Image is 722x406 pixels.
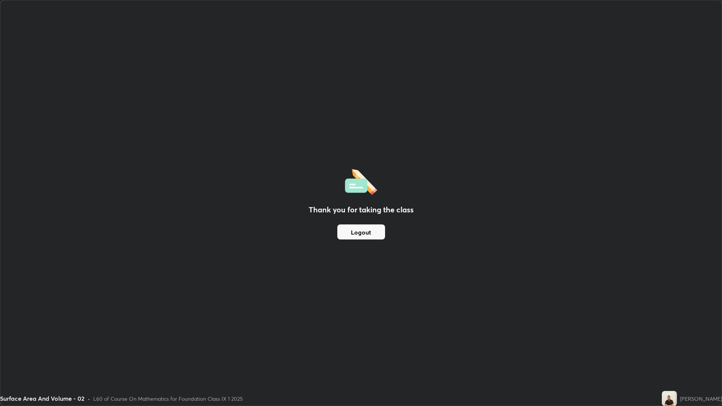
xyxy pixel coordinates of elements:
[309,204,414,215] h2: Thank you for taking the class
[93,395,243,403] div: L60 of Course On Mathematics for Foundation Class IX 1 2025
[345,167,377,195] img: offlineFeedback.1438e8b3.svg
[88,395,90,403] div: •
[337,224,385,239] button: Logout
[662,391,677,406] img: c6c4bda55b2f4167a00ade355d1641a8.jpg
[680,395,722,403] div: [PERSON_NAME]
